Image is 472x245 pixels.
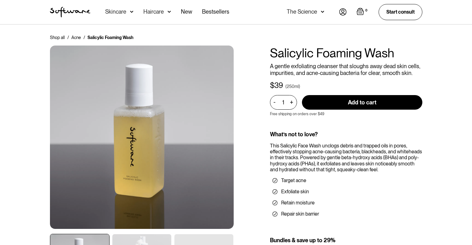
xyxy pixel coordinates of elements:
[270,131,422,138] div: What’s not to love?
[272,200,420,206] li: Retain moisture
[285,83,300,90] div: (250ml)
[71,34,81,41] a: Acne
[50,7,90,17] a: home
[272,211,420,217] li: Repair skin barrier
[50,34,65,41] a: Shop all
[130,9,133,15] img: arrow down
[272,177,420,184] li: Target acne
[270,112,324,116] p: Free shipping on orders over $49
[321,9,324,15] img: arrow down
[270,46,422,60] h1: Salicylic Foaming Wash
[288,99,295,106] div: +
[273,99,277,106] div: -
[270,237,422,244] div: Bundles & save up to 29%
[105,9,126,15] div: Skincare
[50,7,90,17] img: Software Logo
[67,34,69,41] div: /
[287,9,317,15] div: The Science
[50,46,234,229] img: Ceramide Moisturiser
[379,4,422,20] a: Start consult
[270,81,274,90] div: $
[168,9,171,15] img: arrow down
[302,95,422,110] input: Add to cart
[83,34,85,41] div: /
[88,34,133,41] div: Salicylic Foaming Wash
[270,143,422,173] div: This Salicylic Face Wash unclogs debris and trapped oils in pores, effectively stopping acne-caus...
[274,81,283,90] div: 39
[364,8,369,13] div: 0
[357,8,369,16] a: Open cart
[272,189,420,195] li: Exfoliate skin
[270,63,422,76] p: A gentle exfoliating cleanser that sloughs away dead skin cells, impurities, and acne-causing bac...
[143,9,164,15] div: Haircare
